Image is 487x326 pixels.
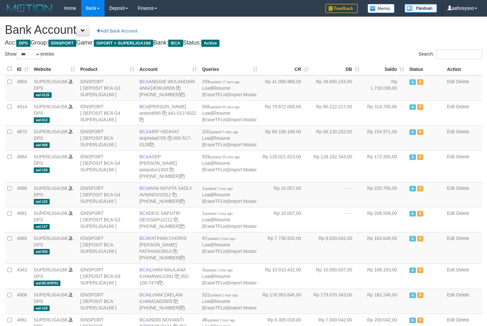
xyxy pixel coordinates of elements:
[5,40,482,46] h4: Acc: Group: Game: Bank: Status:
[78,207,137,232] td: IDNSPORT [ DEPOSIT BCA G3 SUPERLIGA168 ]
[229,224,256,229] a: Import Mutasi
[34,236,68,241] a: SUPERLIGA168
[213,192,230,197] a: Resume
[456,267,469,272] a: Delete
[210,105,240,109] span: updated 45 secs ago
[456,186,469,191] a: Delete
[31,125,78,150] td: DPS
[456,236,469,241] a: Delete
[139,317,149,322] span: BCA
[229,249,256,254] a: Import Mutasi
[48,40,76,47] span: IDNSPORT
[229,142,256,147] a: Import Mutasi
[229,199,256,204] a: Import Mutasi
[5,23,482,36] h1: Bank Account
[31,75,78,101] td: DPS
[34,199,50,204] span: aaf-132
[137,289,199,314] td: ILHAM ZAELANI [PHONE_NUMBER]
[202,299,212,304] a: Load
[78,289,137,314] td: IDNSPORT [ DEPOSIT BCA SUPERLIGA168 ]
[202,292,238,297] span: 522
[203,224,228,229] a: EraseTFList
[31,182,78,207] td: DPS
[447,211,455,216] a: Edit
[34,280,60,286] span: aaf-BCAVIP01
[203,199,228,204] a: EraseTFList
[311,264,362,289] td: Rp 10.000.007,00
[260,75,311,101] td: Rp 41.056.968,00
[409,211,416,216] span: Active
[14,63,31,75] th: ID: activate to sort column ascending
[139,129,149,134] span: BCA
[149,142,154,147] a: Copy 0955178128 to clipboard
[311,125,362,150] td: Rp 68.130.252,00
[14,232,31,264] td: 4869
[168,136,172,141] a: Copy Ariphida8705 to clipboard
[139,274,173,279] a: ILHAMMAU2391
[180,174,185,179] a: Copy 4062281875 to clipboard
[78,150,137,182] td: IDNSPORT [ DEPOSIT BCA G4 SUPERLIGA168 ]
[207,237,235,241] span: updated 1 hour ago
[325,4,358,13] img: Feedback.jpg
[213,136,230,141] a: Resume
[444,63,482,75] th: Action
[202,136,212,141] a: Load
[34,92,52,98] span: aaf-0125
[34,186,68,191] a: SUPERLIGA168
[311,289,362,314] td: Rp 179.070.343,00
[139,154,149,159] span: BCA
[31,63,78,75] th: Website: activate to sort column ascending
[202,161,212,166] a: Load
[407,63,444,75] th: Status
[207,319,235,322] span: updated 1 hour ago
[78,125,137,150] td: IDNSPORT [ DEPOSIT BCA SUPERLIGA168 ]
[447,317,455,322] a: Edit
[213,242,230,247] a: Resume
[139,211,149,216] span: BCA
[409,236,416,241] span: Active
[362,182,407,207] td: Rp 225.766,00
[34,224,50,229] span: aaf-127
[362,100,407,125] td: Rp 314.765,00
[203,142,228,147] a: EraseTFList
[436,49,482,59] input: Search:
[368,4,395,13] img: Button%20Memo.svg
[202,267,233,272] span: 3
[176,85,181,91] a: Copy ANGGIEWU0506 to clipboard
[139,292,149,297] span: BCA
[139,267,149,272] span: BCA
[447,267,455,272] a: Edit
[417,79,424,85] span: Paused
[31,207,78,232] td: DPS
[5,3,54,13] img: MOTION_logo.png
[34,142,50,148] span: aaf-008
[34,267,68,272] a: SUPERLIGA168
[417,236,424,241] span: Paused
[139,117,144,122] a: Copy 4410135022 to clipboard
[409,186,416,191] span: Active
[14,264,31,289] td: 4343
[447,292,455,297] a: Edit
[34,306,50,311] span: aaf-126
[202,186,233,191] span: 1
[202,217,212,222] a: Load
[139,104,149,109] span: BCA
[16,40,31,47] span: DPS
[210,293,238,297] span: updated 1 hour ago
[213,299,230,304] a: Resume
[417,104,424,110] span: Paused
[362,63,407,75] th: Saldo: activate to sort column ascending
[409,267,416,273] span: Active
[14,75,31,101] td: 4804
[447,154,455,159] a: Edit
[362,207,407,232] td: Rp 208.509,00
[409,79,416,85] span: Active
[229,92,256,97] a: Import Mutasi
[205,212,233,215] span: updated 1 hour ago
[174,217,178,222] a: Copy DESISAPU2212 to clipboard
[409,104,416,110] span: Active
[362,289,407,314] td: Rp 182.246,00
[311,150,362,182] td: Rp 128.182.343,00
[447,186,455,191] a: Edit
[210,155,240,159] span: updated 30 mins ago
